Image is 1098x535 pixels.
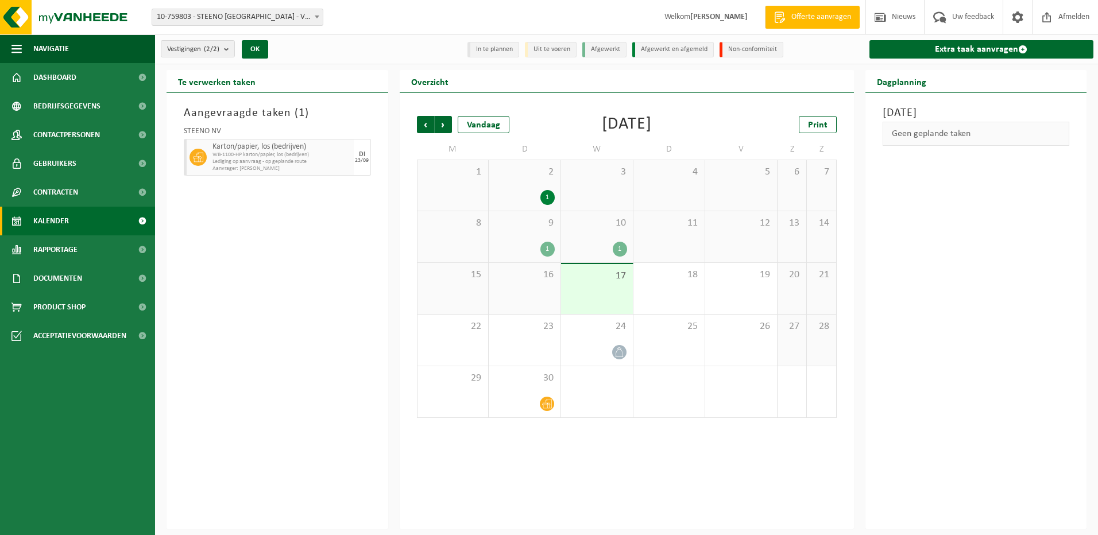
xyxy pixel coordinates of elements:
[711,320,771,333] span: 26
[423,166,483,179] span: 1
[417,116,434,133] span: Vorige
[33,207,69,235] span: Kalender
[807,139,836,160] td: Z
[33,121,100,149] span: Contactpersonen
[299,107,305,119] span: 1
[33,92,100,121] span: Bedrijfsgegevens
[813,217,830,230] span: 14
[567,320,627,333] span: 24
[212,142,351,152] span: Karton/papier, los (bedrijven)
[711,217,771,230] span: 12
[242,40,268,59] button: OK
[613,242,627,257] div: 1
[423,372,483,385] span: 29
[494,166,555,179] span: 2
[799,116,837,133] a: Print
[33,34,69,63] span: Navigatie
[494,320,555,333] span: 23
[525,42,577,57] li: Uit te voeren
[494,217,555,230] span: 9
[359,151,365,158] div: DI
[783,320,801,333] span: 27
[567,217,627,230] span: 10
[582,42,627,57] li: Afgewerkt
[690,13,748,21] strong: [PERSON_NAME]
[184,127,371,139] div: STEENO NV
[33,293,86,321] span: Product Shop
[720,42,783,57] li: Non-conformiteit
[435,116,452,133] span: Volgende
[633,139,706,160] td: D
[33,63,76,92] span: Dashboard
[711,269,771,281] span: 19
[639,166,699,179] span: 4
[423,320,483,333] span: 22
[865,70,938,92] h2: Dagplanning
[489,139,561,160] td: D
[705,139,778,160] td: V
[33,178,78,207] span: Contracten
[783,217,801,230] span: 13
[869,40,1094,59] a: Extra taak aanvragen
[788,11,854,23] span: Offerte aanvragen
[167,41,219,58] span: Vestigingen
[561,139,633,160] td: W
[494,372,555,385] span: 30
[161,40,235,57] button: Vestigingen(2/2)
[567,270,627,282] span: 17
[33,321,126,350] span: Acceptatievoorwaarden
[33,264,82,293] span: Documenten
[778,139,807,160] td: Z
[458,116,509,133] div: Vandaag
[540,242,555,257] div: 1
[33,149,76,178] span: Gebruikers
[204,45,219,53] count: (2/2)
[355,158,369,164] div: 23/09
[808,121,828,130] span: Print
[883,104,1070,122] h3: [DATE]
[711,166,771,179] span: 5
[813,269,830,281] span: 21
[184,104,371,122] h3: Aangevraagde taken ( )
[212,158,351,165] span: Lediging op aanvraag - op geplande route
[639,217,699,230] span: 11
[400,70,460,92] h2: Overzicht
[467,42,519,57] li: In te plannen
[813,320,830,333] span: 28
[212,165,351,172] span: Aanvrager: [PERSON_NAME]
[602,116,652,133] div: [DATE]
[813,166,830,179] span: 7
[540,190,555,205] div: 1
[783,166,801,179] span: 6
[152,9,323,26] span: 10-759803 - STEENO NV - VICHTE
[417,139,489,160] td: M
[423,217,483,230] span: 8
[494,269,555,281] span: 16
[33,235,78,264] span: Rapportage
[423,269,483,281] span: 15
[167,70,267,92] h2: Te verwerken taken
[639,320,699,333] span: 25
[212,152,351,158] span: WB-1100-HP karton/papier, los (bedrijven)
[152,9,323,25] span: 10-759803 - STEENO NV - VICHTE
[883,122,1070,146] div: Geen geplande taken
[765,6,860,29] a: Offerte aanvragen
[567,166,627,179] span: 3
[632,42,714,57] li: Afgewerkt en afgemeld
[639,269,699,281] span: 18
[783,269,801,281] span: 20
